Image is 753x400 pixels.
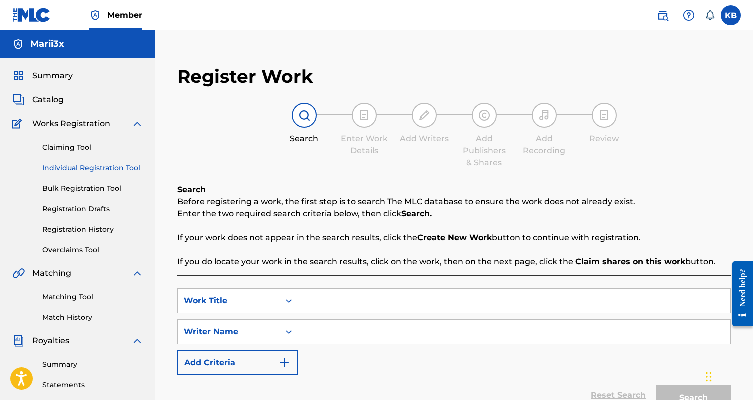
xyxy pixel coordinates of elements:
[653,5,673,25] a: Public Search
[42,183,143,194] a: Bulk Registration Tool
[131,267,143,279] img: expand
[177,232,731,244] p: If your work does not appear in the search results, click the button to continue with registration.
[42,312,143,323] a: Match History
[184,326,274,338] div: Writer Name
[417,233,492,242] strong: Create New Work
[32,335,69,347] span: Royalties
[401,209,432,218] strong: Search.
[42,163,143,173] a: Individual Registration Tool
[12,94,24,106] img: Catalog
[42,380,143,390] a: Statements
[725,251,753,337] iframe: Resource Center
[418,109,430,121] img: step indicator icon for Add Writers
[89,9,101,21] img: Top Rightsholder
[184,295,274,307] div: Work Title
[177,196,731,208] p: Before registering a work, the first step is to search The MLC database to ensure the work does n...
[703,352,753,400] iframe: Chat Widget
[12,267,25,279] img: Matching
[478,109,490,121] img: step indicator icon for Add Publishers & Shares
[42,292,143,302] a: Matching Tool
[12,335,24,347] img: Royalties
[32,70,73,82] span: Summary
[32,118,110,130] span: Works Registration
[339,133,389,157] div: Enter Work Details
[519,133,569,157] div: Add Recording
[278,357,290,369] img: 9d2ae6d4665cec9f34b9.svg
[683,9,695,21] img: help
[399,133,449,145] div: Add Writers
[459,133,509,169] div: Add Publishers & Shares
[177,350,298,375] button: Add Criteria
[579,133,629,145] div: Review
[358,109,370,121] img: step indicator icon for Enter Work Details
[177,208,731,220] p: Enter the two required search criteria below, then click
[657,9,669,21] img: search
[42,142,143,153] a: Claiming Tool
[12,118,25,130] img: Works Registration
[30,38,64,50] h5: Marii3x
[177,65,313,88] h2: Register Work
[12,70,73,82] a: SummarySummary
[177,256,731,268] p: If you do locate your work in the search results, click on the work, then on the next page, click...
[538,109,550,121] img: step indicator icon for Add Recording
[12,70,24,82] img: Summary
[131,335,143,347] img: expand
[107,9,142,21] span: Member
[42,204,143,214] a: Registration Drafts
[705,10,715,20] div: Notifications
[721,5,741,25] div: User Menu
[177,185,206,194] b: Search
[12,8,51,22] img: MLC Logo
[131,118,143,130] img: expand
[598,109,610,121] img: step indicator icon for Review
[42,359,143,370] a: Summary
[298,109,310,121] img: step indicator icon for Search
[575,257,685,266] strong: Claim shares on this work
[32,267,71,279] span: Matching
[12,38,24,50] img: Accounts
[42,224,143,235] a: Registration History
[42,245,143,255] a: Overclaims Tool
[32,94,64,106] span: Catalog
[12,94,64,106] a: CatalogCatalog
[279,133,329,145] div: Search
[706,362,712,392] div: Drag
[679,5,699,25] div: Help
